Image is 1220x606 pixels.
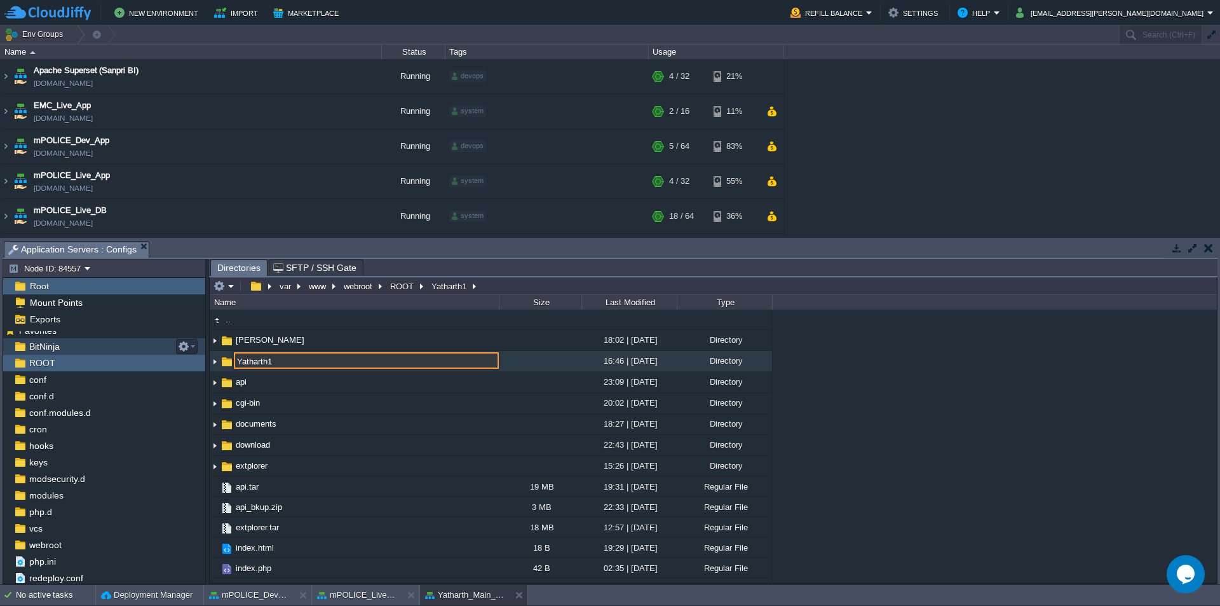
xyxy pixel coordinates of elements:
[210,457,220,476] img: AMDAwAAAACH5BAEAAAAALAAAAAABAAEAAAICRAEAOw==
[677,579,772,598] div: Regular File
[11,164,29,198] img: AMDAwAAAACH5BAEAAAAALAAAAAABAAEAAAICRAEAOw==
[669,59,689,93] div: 4 / 32
[8,263,85,274] button: Node ID: 84557
[1016,5,1207,20] button: [EMAIL_ADDRESS][PERSON_NAME][DOMAIN_NAME]
[581,372,677,392] div: 23:09 | [DATE]
[677,497,772,517] div: Regular File
[382,129,445,163] div: Running
[677,330,772,350] div: Directory
[210,538,220,558] img: AMDAwAAAACH5BAEAAAAALAAAAAABAAEAAAICRAEAOw==
[34,169,110,182] span: mPOLICE_Live_App
[677,414,772,434] div: Directory
[449,71,486,82] div: devops
[581,477,677,497] div: 19:31 | [DATE]
[16,585,95,605] div: No active tasks
[209,589,289,602] button: mPOLICE_Dev_App
[234,334,306,345] span: [PERSON_NAME]
[220,501,234,515] img: AMDAwAAAACH5BAEAAAAALAAAAAABAAEAAAICRAEAOw==
[714,234,755,268] div: 22%
[220,334,234,348] img: AMDAwAAAACH5BAEAAAAALAAAAAABAAEAAAICRAEAOw==
[34,112,93,125] a: [DOMAIN_NAME]
[34,147,93,160] a: [DOMAIN_NAME]
[11,234,29,268] img: AMDAwAAAACH5BAEAAAAALAAAAAABAAEAAAICRAEAOw==
[27,572,85,584] a: redeploy.conf
[220,439,234,453] img: AMDAwAAAACH5BAEAAAAALAAAAAABAAEAAAICRAEAOw==
[234,502,284,513] span: api_bkup.zip
[11,94,29,128] img: AMDAwAAAACH5BAEAAAAALAAAAAABAAEAAAICRAEAOw==
[1,94,11,128] img: AMDAwAAAACH5BAEAAAAALAAAAAABAAEAAAICRAEAOw==
[27,473,87,485] span: modsecurity.d
[1,199,11,233] img: AMDAwAAAACH5BAEAAAAALAAAAAABAAEAAAICRAEAOw==
[677,518,772,537] div: Regular File
[1,164,11,198] img: AMDAwAAAACH5BAEAAAAALAAAAAABAAEAAAICRAEAOw==
[4,5,91,21] img: CloudJiffy
[307,280,329,292] button: www
[449,106,486,117] div: system
[581,414,677,434] div: 18:27 | [DATE]
[583,295,677,310] div: Last Modified
[210,394,220,413] img: AMDAwAAAACH5BAEAAAAALAAAAAABAAEAAAICRAEAOw==
[234,522,281,533] span: extplorer.tar
[581,518,677,537] div: 12:57 | [DATE]
[425,589,505,602] button: Yatharth_Main_NMC
[27,341,62,352] a: BitNinja
[449,176,486,187] div: system
[27,506,54,518] a: php.d
[234,460,269,471] a: extplorer
[234,376,248,387] a: api
[383,45,445,59] div: Status
[677,351,772,371] div: Directory
[4,25,67,43] button: Env Groups
[34,134,109,147] a: mPOLICE_Dev_App
[1,129,11,163] img: AMDAwAAAACH5BAEAAAAALAAAAAABAAEAAAICRAEAOw==
[27,457,50,468] span: keys
[27,313,62,325] span: Exports
[210,331,220,350] img: AMDAwAAAACH5BAEAAAAALAAAAAABAAEAAAICRAEAOw==
[278,280,294,292] button: var
[382,59,445,93] div: Running
[958,5,994,20] button: Help
[210,436,220,455] img: AMDAwAAAACH5BAEAAAAALAAAAAABAAEAAAICRAEAOw==
[714,94,755,128] div: 11%
[234,481,261,492] a: api.tar
[499,538,581,558] div: 18 B
[581,456,677,476] div: 15:26 | [DATE]
[1,234,11,268] img: AMDAwAAAACH5BAEAAAAALAAAAAABAAEAAAICRAEAOw==
[220,418,234,432] img: AMDAwAAAACH5BAEAAAAALAAAAAABAAEAAAICRAEAOw==
[11,199,29,233] img: AMDAwAAAACH5BAEAAAAALAAAAAABAAEAAAICRAEAOw==
[581,579,677,598] div: 19:12 | [DATE]
[273,5,342,20] button: Marketplace
[449,210,486,222] div: system
[27,523,44,534] span: vcs
[210,415,220,434] img: AMDAwAAAACH5BAEAAAAALAAAAAABAAEAAAICRAEAOw==
[234,542,276,553] a: index.html
[677,456,772,476] div: Directory
[11,129,29,163] img: AMDAwAAAACH5BAEAAAAALAAAAAABAAEAAAICRAEAOw==
[34,204,107,217] a: mPOLICE_Live_DB
[27,390,56,402] a: conf.d
[27,357,57,369] a: ROOT
[581,558,677,578] div: 02:35 | [DATE]
[27,490,65,501] a: modules
[430,280,470,292] button: Yatharth1
[34,217,93,230] span: [DOMAIN_NAME]
[234,397,262,408] span: cgi-bin
[210,579,220,598] img: AMDAwAAAACH5BAEAAAAALAAAAAABAAEAAAICRAEAOw==
[581,538,677,558] div: 19:29 | [DATE]
[790,5,866,20] button: Refill Balance
[382,234,445,268] div: Running
[1,45,381,59] div: Name
[581,497,677,517] div: 22:33 | [DATE]
[234,439,272,450] a: download
[34,182,93,195] a: [DOMAIN_NAME]
[27,556,58,567] span: php.ini
[34,99,91,112] span: EMC_Live_App
[499,497,581,517] div: 3 MB
[500,295,581,310] div: Size
[677,435,772,455] div: Directory
[220,481,234,495] img: AMDAwAAAACH5BAEAAAAALAAAAAABAAEAAAICRAEAOw==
